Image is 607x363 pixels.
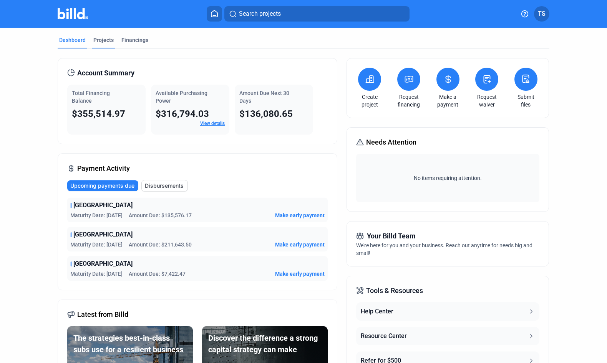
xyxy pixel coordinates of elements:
a: Request waiver [473,93,500,108]
span: [GEOGRAPHIC_DATA] [73,230,133,239]
button: Help Center [356,302,539,321]
div: Resource Center [361,331,407,341]
span: Amount Due: $135,576.17 [129,211,192,219]
button: Search projects [224,6,410,22]
span: Maturity Date: [DATE] [70,270,123,278]
span: Amount Due: $211,643.50 [129,241,192,248]
span: We're here for you and your business. Reach out anytime for needs big and small! [356,242,532,256]
div: Projects [93,36,114,44]
button: TS [534,6,549,22]
span: Tools & Resources [366,285,423,296]
button: Resource Center [356,327,539,345]
span: [GEOGRAPHIC_DATA] [73,259,133,268]
span: $355,514.97 [72,108,125,119]
a: Request financing [395,93,422,108]
span: Latest from Billd [77,309,128,320]
div: Discover the difference a strong capital strategy can make [208,332,322,355]
div: Dashboard [59,36,86,44]
button: Make early payment [275,211,325,219]
span: Available Purchasing Power [156,90,207,104]
a: Submit files [512,93,539,108]
span: Search projects [239,9,281,18]
div: The strategies best-in-class subs use for a resilient business [73,332,187,355]
div: Financings [121,36,148,44]
span: $136,080.65 [239,108,293,119]
span: Amount Due Next 30 Days [239,90,289,104]
span: Payment Activity [77,163,130,174]
span: Your Billd Team [367,231,416,241]
a: Create project [356,93,383,108]
span: [GEOGRAPHIC_DATA] [73,201,133,210]
span: Maturity Date: [DATE] [70,241,123,248]
span: Account Summary [77,68,134,78]
img: Billd Company Logo [58,8,88,19]
a: Make a payment [435,93,461,108]
span: Total Financing Balance [72,90,110,104]
span: Amount Due: $7,422.47 [129,270,186,278]
span: Upcoming payments due [70,182,134,190]
button: Disbursements [141,180,188,191]
span: Disbursements [145,182,184,190]
div: Help Center [361,307,393,316]
a: View details [200,121,225,126]
button: Make early payment [275,270,325,278]
span: Needs Attention [366,137,416,148]
button: Upcoming payments due [67,180,138,191]
span: TS [538,9,546,18]
span: No items requiring attention. [359,174,536,182]
span: Maturity Date: [DATE] [70,211,123,219]
span: $316,794.03 [156,108,209,119]
button: Make early payment [275,241,325,248]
